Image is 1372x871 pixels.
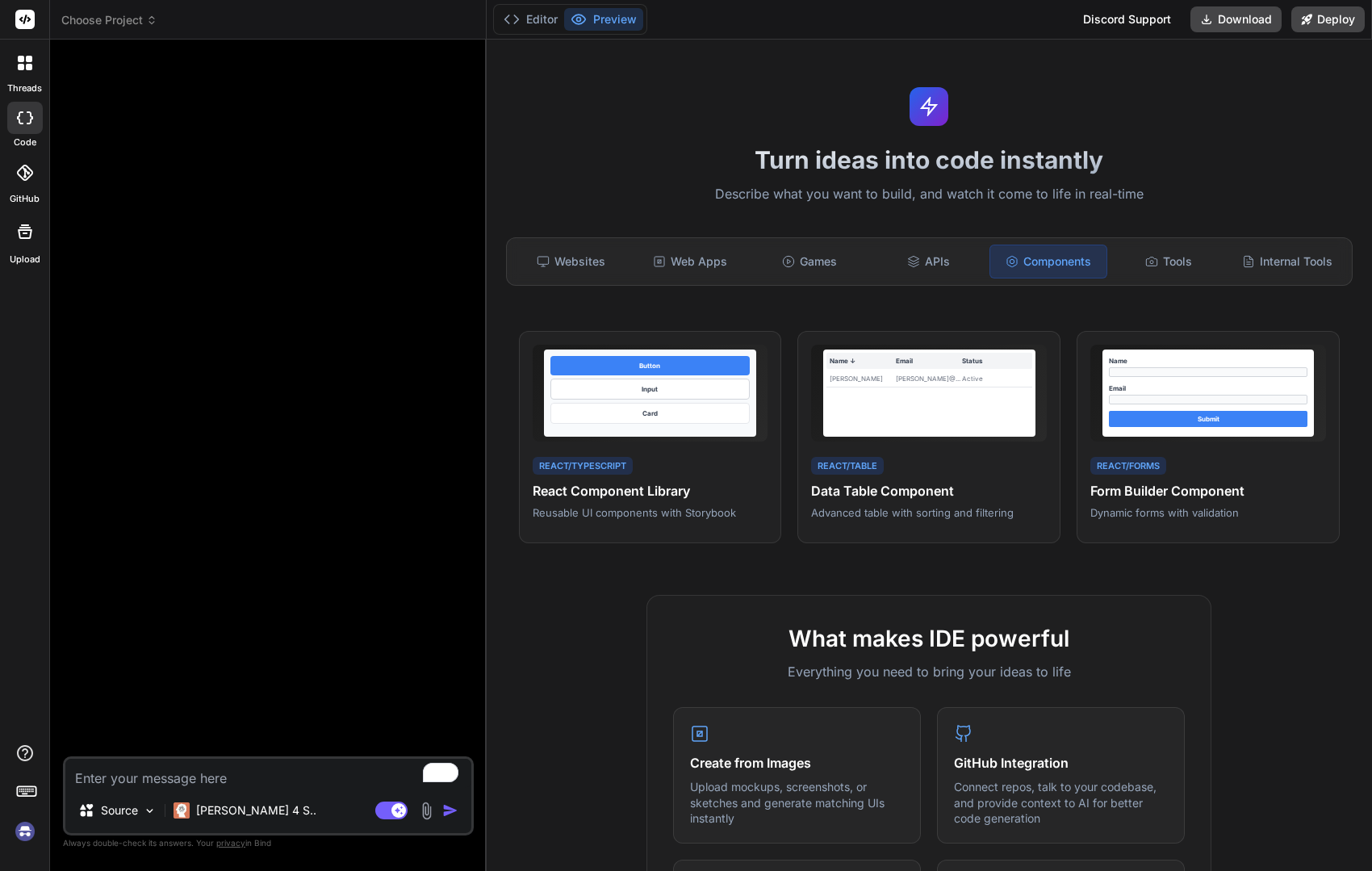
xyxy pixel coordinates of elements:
[550,356,750,375] div: Button
[1190,6,1282,32] button: Download
[896,374,962,383] div: [PERSON_NAME]@...
[830,374,896,383] div: [PERSON_NAME]
[989,245,1107,278] div: Components
[1111,245,1227,278] div: Tools
[533,457,633,475] div: React/TypeScript
[811,505,1047,520] p: Advanced table with sorting and filtering
[751,245,868,278] div: Games
[7,82,42,95] label: threads
[896,356,962,366] div: Email
[513,245,630,278] div: Websites
[496,184,1362,205] p: Describe what you want to build, and watch it come to life in real-time
[417,802,436,820] img: attachment
[954,753,1168,773] h4: GitHub Integration
[14,136,36,149] label: code
[550,403,750,424] div: Card
[61,12,157,28] span: Choose Project
[196,802,316,819] p: [PERSON_NAME] 4 S..
[1090,457,1166,475] div: React/Forms
[1090,505,1326,520] p: Dynamic forms with validation
[690,753,904,773] h4: Create from Images
[830,356,896,366] div: Name ↓
[216,838,245,848] span: privacy
[1291,6,1365,32] button: Deploy
[550,379,750,400] div: Input
[954,779,1168,827] p: Connect repos, talk to your codebase, and provide context to AI for better code generation
[870,245,986,278] div: APIs
[533,505,768,520] p: Reusable UI components with Storybook
[63,835,474,851] p: Always double-check its answers. Your in Bind
[632,245,748,278] div: Web Apps
[143,804,157,818] img: Pick Models
[673,622,1185,655] h2: What makes IDE powerful
[10,253,40,266] label: Upload
[174,802,190,819] img: Claude 4 Sonnet
[1109,383,1308,393] div: Email
[811,481,1047,500] h4: Data Table Component
[673,662,1185,681] p: Everything you need to bring your ideas to life
[533,481,768,500] h4: React Component Library
[811,457,884,475] div: React/Table
[442,802,458,819] img: icon
[10,192,40,206] label: GitHub
[1073,6,1181,32] div: Discord Support
[496,145,1362,174] h1: Turn ideas into code instantly
[1090,481,1326,500] h4: Form Builder Component
[11,818,39,845] img: signin
[65,759,471,788] textarea: To enrich screen reader interactions, please activate Accessibility in Grammarly extension settings
[101,802,138,819] p: Source
[1109,356,1308,366] div: Name
[1109,411,1308,427] div: Submit
[690,779,904,827] p: Upload mockups, screenshots, or sketches and generate matching UIs instantly
[962,374,1028,383] div: Active
[1229,245,1345,278] div: Internal Tools
[497,8,564,31] button: Editor
[564,8,643,31] button: Preview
